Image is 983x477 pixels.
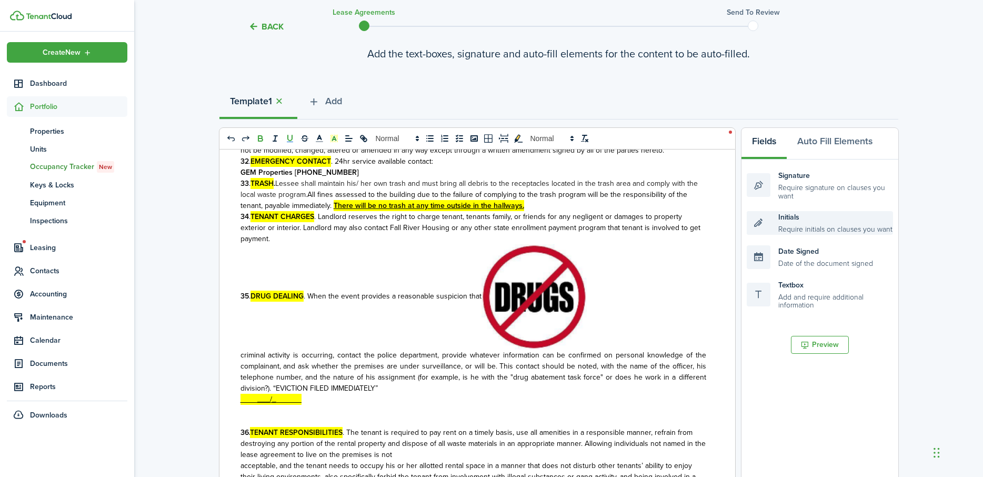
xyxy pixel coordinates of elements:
[240,178,698,200] span: Lessee shall maintain his/ her own trash and must bring all debris to the receptacles located in ...
[452,132,467,145] button: list: check
[7,140,127,158] a: Units
[30,215,127,226] span: Inspections
[43,49,81,56] span: Create New
[30,312,127,323] span: Maintenance
[250,291,304,302] strong: DRUG DEALING
[30,161,127,173] span: Occupancy Tracker
[791,336,849,354] button: Preview
[250,178,274,189] strong: TRASH
[249,291,250,302] span: .
[30,335,127,346] span: Calendar
[240,167,359,178] strong: GEM Properties [PHONE_NUMBER]
[249,156,250,167] span: .
[240,211,700,244] span: . Landlord reserves the right to charge tenant, tenants family, or friends for any negligent or d...
[250,211,314,222] strong: TENANT CHARGES
[930,426,983,477] iframe: Chat Widget
[250,427,343,438] strong: TENANT RESPONSIBILITIES
[240,394,257,405] u: ____
[577,132,592,145] button: clean
[30,144,127,155] span: Units
[297,88,353,120] button: Add
[30,242,127,253] span: Leasing
[934,437,940,469] div: Drag
[230,94,268,108] strong: Template
[274,178,275,189] strong: .
[482,132,496,145] button: table-better
[240,350,706,394] span: criminal activity is occurring, contact the police department, provide whatever information can b...
[240,178,249,189] strong: 33
[334,200,524,211] u: There will be no trash at any time outside in the hallways.
[7,176,127,194] a: Keys & Locks
[238,132,253,145] button: redo: redo
[7,42,127,63] button: Open menu
[482,244,587,350] img: 5jwAAAAGSURBVAMA3GSseMlSBFgAAAAASUVORK5CYII=
[30,126,127,137] span: Properties
[250,156,331,167] strong: EMERGENCY CONTACT
[437,132,452,145] button: list: ordered
[30,265,127,276] span: Contacts
[30,78,127,89] span: Dashboard
[7,376,127,397] a: Reports
[297,132,312,145] button: strike
[331,156,433,167] span: . 24hr service available contact:
[30,180,127,191] span: Keys & Locks
[240,156,249,167] strong: 32
[99,162,112,172] span: New
[7,158,127,176] a: Occupancy TrackerNew
[253,132,268,145] button: bold
[283,132,297,145] button: underline
[10,11,24,21] img: TenantCloud
[467,132,482,145] button: image
[240,189,687,211] span: All fines assessed to the building due to the failure of complying to the trash program will be t...
[7,194,127,212] a: Equipment
[7,212,127,230] a: Inspections
[240,427,250,438] strong: 36.
[741,128,787,160] button: Fields
[249,178,250,189] span: .
[727,7,780,18] h3: Send to review
[511,132,526,145] button: toggleMarkYellow: markYellow
[787,128,883,160] button: Auto Fill Elements
[30,197,127,208] span: Equipment
[30,381,127,392] span: Reports
[268,94,272,108] strong: 1
[268,132,283,145] button: italic
[30,410,67,421] span: Downloads
[496,132,511,145] button: pageBreak
[325,94,342,108] span: Add
[7,122,127,140] a: Properties
[30,101,127,112] span: Portfolio
[7,73,127,94] a: Dashboard
[333,7,395,18] h3: Lease Agreements
[248,21,284,32] button: Back
[272,95,287,107] button: Close tab
[30,358,127,369] span: Documents
[240,291,249,302] strong: 35
[423,132,437,145] button: list: bullet
[249,211,250,222] span: .
[304,291,482,302] span: . When the event provides a reasonable suspicion that
[219,46,898,62] wizard-step-header-description: Add the text-boxes, signature and auto-fill elements for the content to be auto-filled.
[30,289,127,300] span: Accounting
[224,132,238,145] button: undo: undo
[257,394,276,405] u: ___/_
[276,394,302,405] u: ______
[240,427,706,460] span: . The tenant is required to pay rent on a timely basis, use all amenities in a responsible manner...
[26,13,72,19] img: TenantCloud
[240,211,249,222] strong: 34
[356,132,371,145] button: link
